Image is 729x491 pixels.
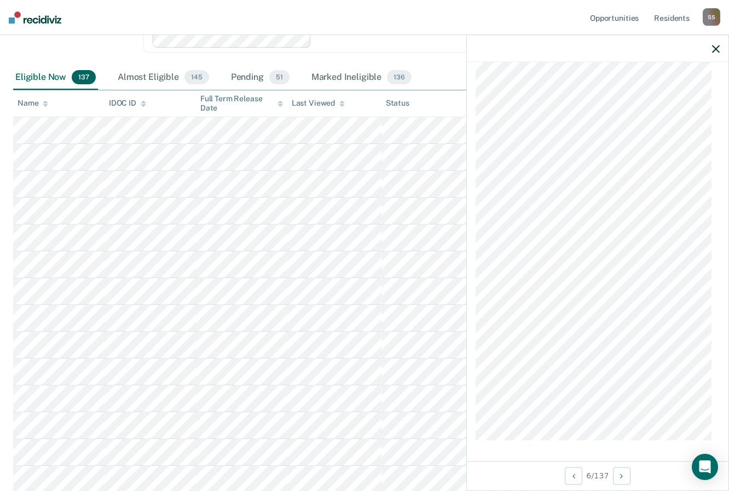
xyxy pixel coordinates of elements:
[386,99,409,108] div: Status
[692,454,718,480] div: Open Intercom Messenger
[18,99,48,108] div: Name
[229,66,292,90] div: Pending
[613,467,630,484] button: Next Opportunity
[292,99,345,108] div: Last Viewed
[115,66,211,90] div: Almost Eligible
[13,66,98,90] div: Eligible Now
[9,11,61,24] img: Recidiviz
[72,70,96,84] span: 137
[565,467,582,484] button: Previous Opportunity
[184,70,209,84] span: 145
[109,99,146,108] div: IDOC ID
[467,461,728,490] div: 6 / 137
[269,70,290,84] span: 51
[200,94,283,113] div: Full Term Release Date
[387,70,412,84] span: 136
[309,66,414,90] div: Marked Ineligible
[703,8,720,26] div: S S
